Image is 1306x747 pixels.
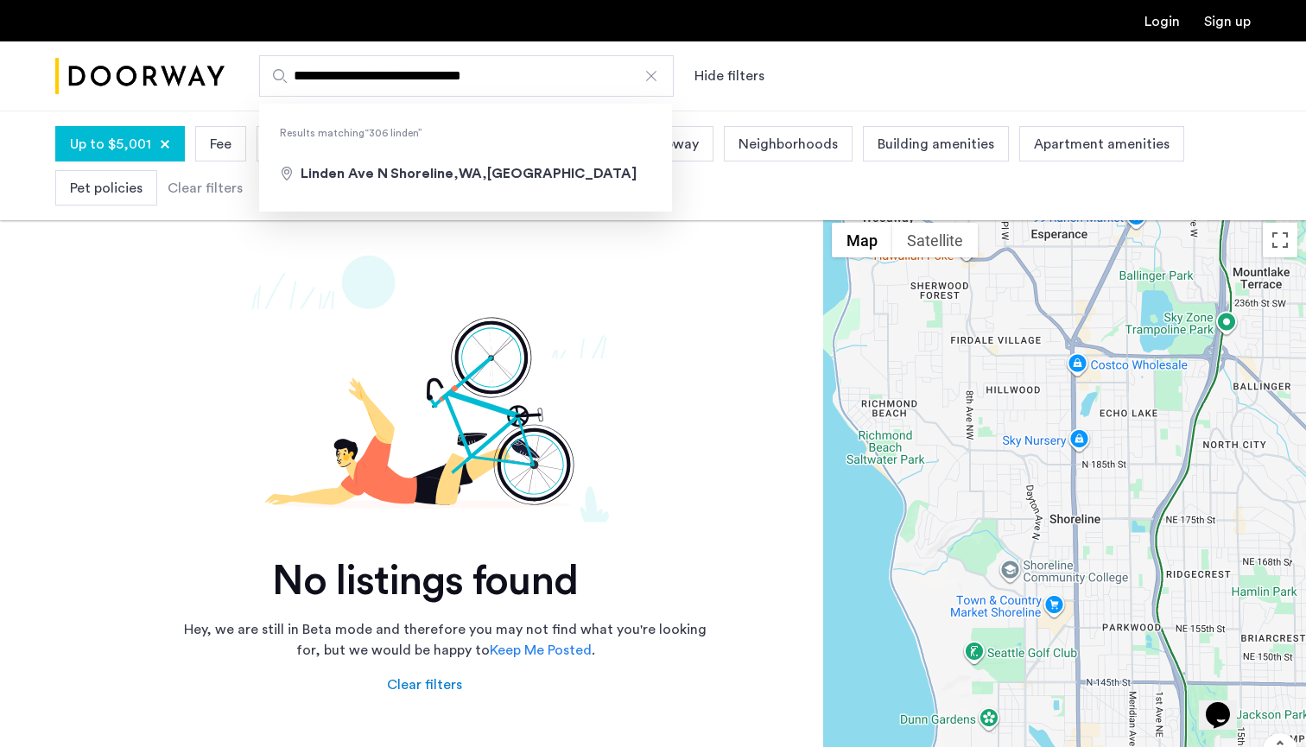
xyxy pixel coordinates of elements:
h2: No listings found [55,557,795,605]
input: Apartment Search [259,55,674,97]
button: Show street map [832,223,892,257]
span: Subway [650,134,699,155]
span: Results matching [259,124,672,142]
span: Shoreline [390,167,453,180]
span: Linden Ave N [301,167,388,180]
span: WA [459,167,482,180]
img: logo [55,44,225,109]
div: Clear filters [168,178,243,199]
span: [GEOGRAPHIC_DATA] [487,167,637,180]
a: Login [1144,15,1180,28]
span: Neighborhoods [739,134,838,155]
span: Apartment amenities [1034,134,1170,155]
a: Keep Me Posted [490,640,592,661]
iframe: chat widget [1199,678,1254,730]
span: Building amenities [878,134,994,155]
button: Toggle fullscreen view [1263,223,1297,257]
button: Show satellite imagery [892,223,978,257]
q: 306 linden [365,128,422,138]
span: , , [390,167,637,180]
span: Up to $5,001 [70,134,151,155]
span: Fee [210,134,231,155]
div: Clear filters [387,674,462,695]
p: Hey, we are still in Beta mode and therefore you may not find what you're looking for, but we wou... [178,619,713,661]
button: Show or hide filters [694,66,764,86]
span: Pet policies [70,178,143,199]
a: Cazamio Logo [55,44,225,109]
img: not-found [55,256,795,522]
a: Registration [1204,15,1251,28]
